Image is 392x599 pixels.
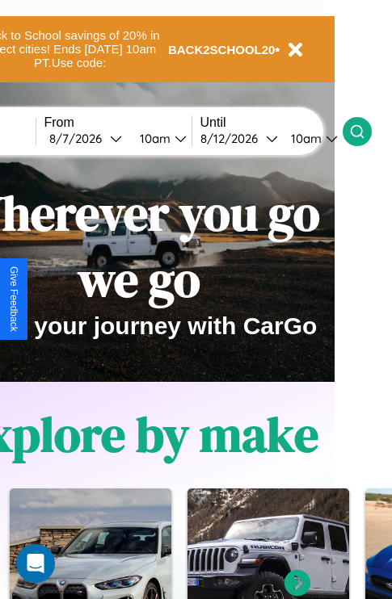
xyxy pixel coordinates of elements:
label: From [44,115,192,130]
div: 10am [283,131,326,146]
button: 10am [278,130,343,147]
div: 8 / 12 / 2026 [200,131,266,146]
div: Open Intercom Messenger [16,544,55,583]
button: 8/7/2026 [44,130,127,147]
button: 10am [127,130,192,147]
div: 8 / 7 / 2026 [49,131,110,146]
b: BACK2SCHOOL20 [168,43,276,57]
div: 10am [132,131,175,146]
label: Until [200,115,343,130]
div: Give Feedback [8,266,19,332]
